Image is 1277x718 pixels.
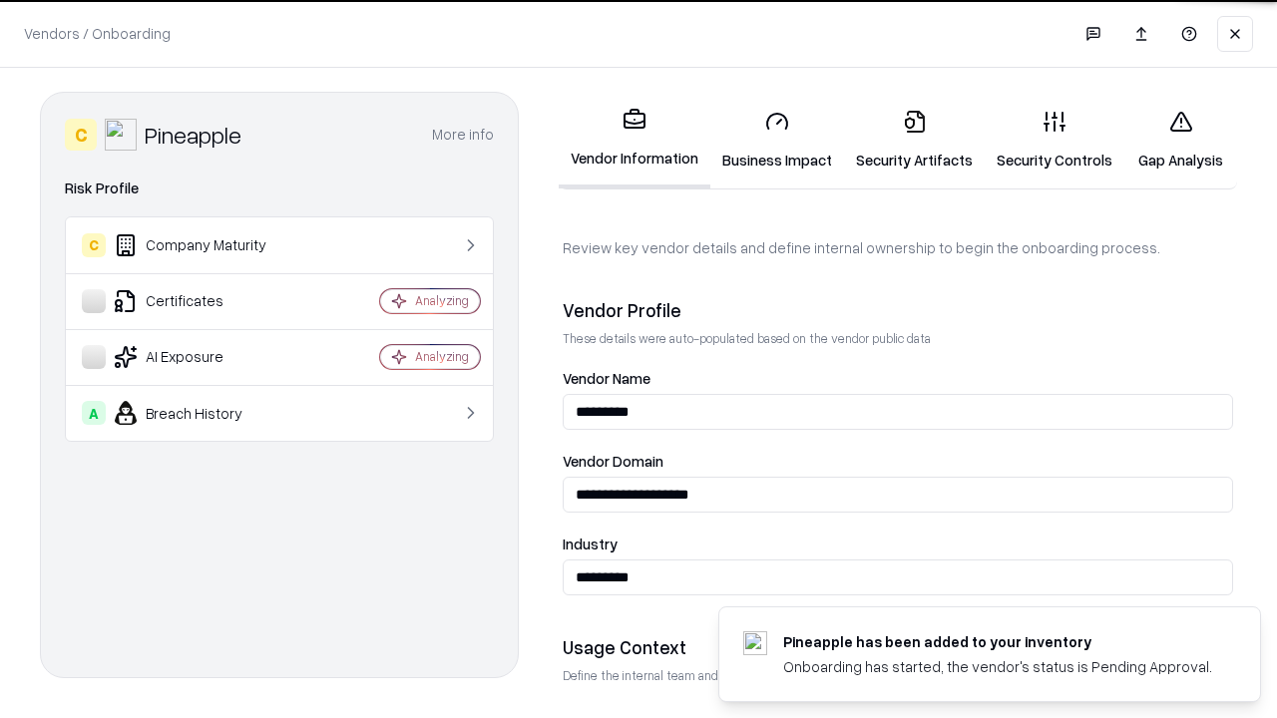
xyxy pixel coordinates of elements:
div: Risk Profile [65,177,494,200]
p: These details were auto-populated based on the vendor public data [563,330,1233,347]
p: Vendors / Onboarding [24,23,171,44]
div: Analyzing [415,348,469,365]
label: Vendor Name [563,371,1233,386]
img: Pineapple [105,119,137,151]
a: Vendor Information [559,92,710,188]
label: Industry [563,537,1233,551]
div: AI Exposure [82,345,320,369]
div: Usage Context [563,635,1233,659]
div: Certificates [82,289,320,313]
label: Vendor Domain [563,454,1233,469]
div: C [82,233,106,257]
div: Onboarding has started, the vendor's status is Pending Approval. [783,656,1212,677]
img: pineappleenergy.com [743,631,767,655]
div: Breach History [82,401,320,425]
button: More info [432,117,494,153]
div: Company Maturity [82,233,320,257]
p: Define the internal team and reason for using this vendor. This helps assess business relevance a... [563,667,1233,684]
div: Vendor Profile [563,298,1233,322]
div: Pineapple has been added to your inventory [783,631,1212,652]
a: Security Controls [985,94,1124,186]
a: Gap Analysis [1124,94,1237,186]
div: A [82,401,106,425]
p: Review key vendor details and define internal ownership to begin the onboarding process. [563,237,1233,258]
a: Security Artifacts [844,94,985,186]
a: Business Impact [710,94,844,186]
div: Pineapple [145,119,241,151]
div: Analyzing [415,292,469,309]
div: C [65,119,97,151]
